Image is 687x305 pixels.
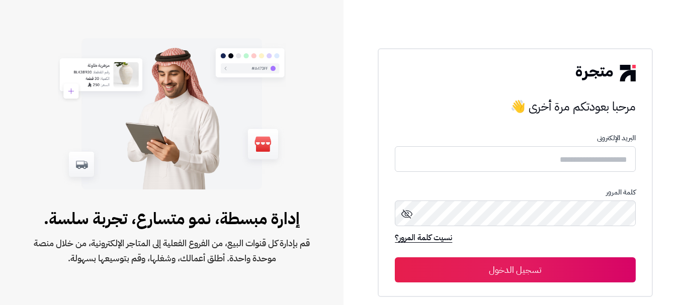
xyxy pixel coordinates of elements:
[395,232,452,246] a: نسيت كلمة المرور؟
[395,257,635,282] button: تسجيل الدخول
[395,134,635,142] p: البريد الإلكترونى
[395,188,635,196] p: كلمة المرور
[32,236,311,266] span: قم بإدارة كل قنوات البيع، من الفروع الفعلية إلى المتاجر الإلكترونية، من خلال منصة موحدة واحدة. أط...
[32,207,311,231] span: إدارة مبسطة، نمو متسارع، تجربة سلسة.
[395,96,635,117] h3: مرحبا بعودتكم مرة أخرى 👋
[576,65,635,81] img: logo-2.png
